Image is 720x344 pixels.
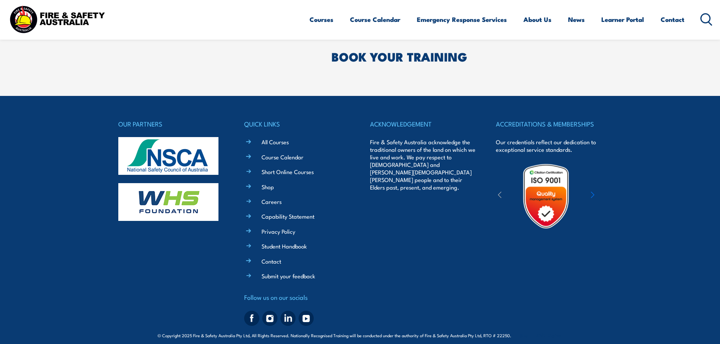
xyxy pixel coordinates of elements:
[370,119,476,129] h4: ACKNOWLEDGEMENT
[244,119,350,129] h4: QUICK LINKS
[331,51,602,62] h2: BOOK YOUR TRAINING
[262,257,281,265] a: Contact
[661,9,684,29] a: Contact
[417,9,507,29] a: Emergency Response Services
[262,242,307,250] a: Student Handbook
[262,168,314,176] a: Short Online Courses
[520,332,562,338] span: Site:
[244,292,350,302] h4: Follow us on our socials
[118,183,218,221] img: whs-logo-footer
[262,272,315,280] a: Submit your feedback
[262,183,274,191] a: Shop
[310,9,333,29] a: Courses
[350,9,400,29] a: Course Calendar
[118,119,224,129] h4: OUR PARTNERS
[496,138,602,153] p: Our credentials reflect our dedication to exceptional service standards.
[262,138,289,146] a: All Courses
[496,119,602,129] h4: ACCREDITATIONS & MEMBERSHIPS
[579,183,645,209] img: ewpa-logo
[513,163,579,229] img: Untitled design (19)
[262,197,282,205] a: Careers
[262,212,314,220] a: Capability Statement
[118,137,218,175] img: nsca-logo-footer
[536,331,562,339] a: KND Digital
[601,9,644,29] a: Learner Portal
[568,9,585,29] a: News
[370,138,476,191] p: Fire & Safety Australia acknowledge the traditional owners of the land on which we live and work....
[523,9,551,29] a: About Us
[262,227,295,235] a: Privacy Policy
[158,332,562,339] span: © Copyright 2025 Fire & Safety Australia Pty Ltd, All Rights Reserved. Nationally Recognised Trai...
[262,153,303,161] a: Course Calendar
